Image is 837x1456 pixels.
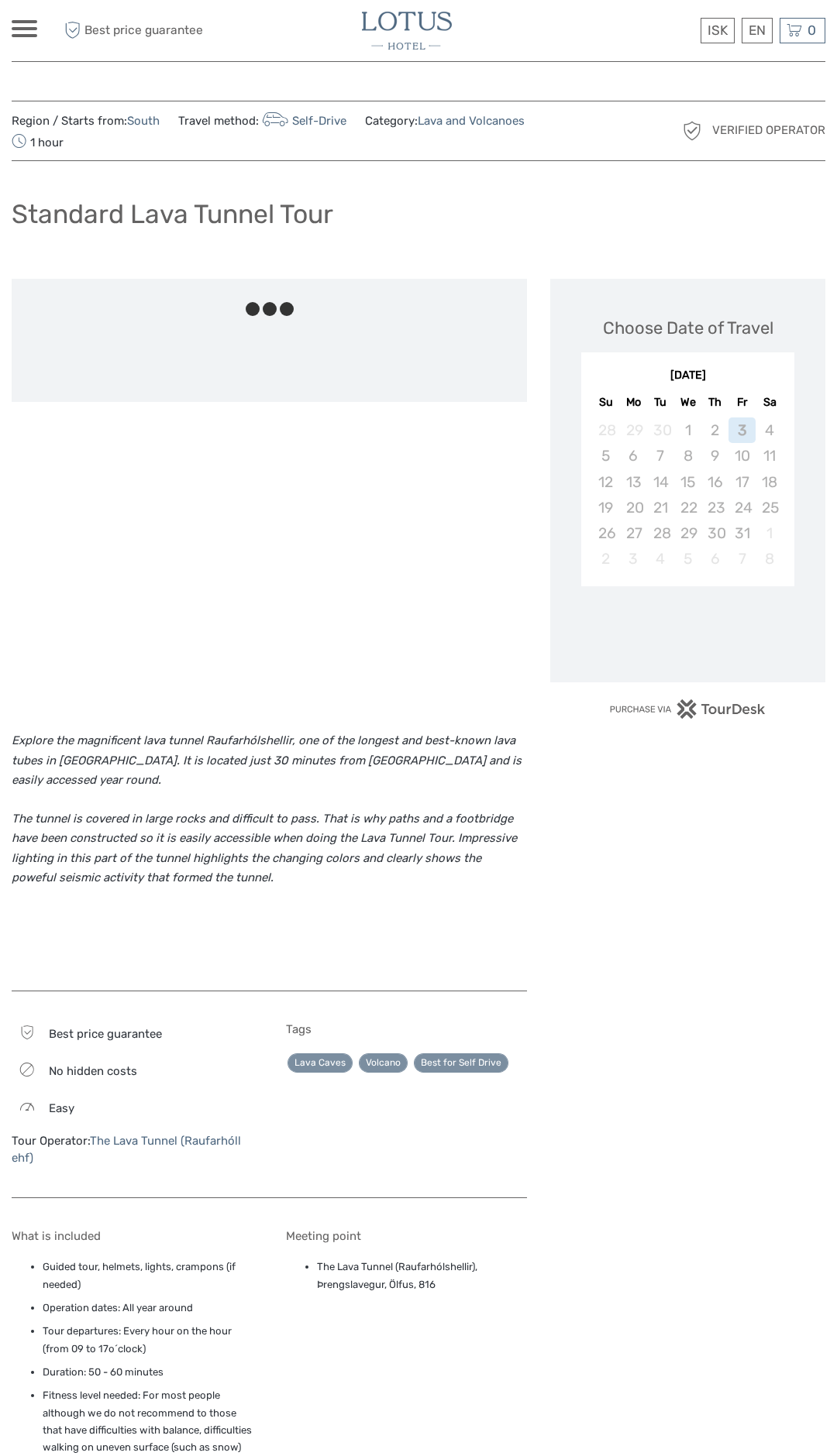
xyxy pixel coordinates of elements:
[674,546,701,572] div: Not available Wednesday, November 5th, 2025
[592,417,619,443] div: Not available Sunday, September 28th, 2025
[647,417,674,443] div: Not available Tuesday, September 30th, 2025
[701,469,728,495] div: Not available Thursday, October 16th, 2025
[728,443,756,469] div: Not available Friday, October 10th, 2025
[418,114,525,128] a: Lava and Volcanoes
[43,1364,253,1381] li: Duration: 50 - 60 minutes
[647,520,674,546] div: Not available Tuesday, October 28th, 2025
[592,520,619,546] div: Not available Sunday, October 26th, 2025
[756,392,783,413] div: Sa
[647,546,674,572] div: Not available Tuesday, November 4th, 2025
[728,520,756,546] div: Not available Friday, October 31st, 2025
[362,12,452,50] img: 3065-b7107863-13b3-4aeb-8608-4df0d373a5c0_logo_small.jpg
[12,1229,253,1243] h5: What is included
[756,443,783,469] div: Not available Saturday, October 11th, 2025
[674,469,701,495] div: Not available Wednesday, October 15th, 2025
[414,1053,508,1073] a: Best for Self Drive
[317,1259,528,1293] li: The Lava Tunnel (Raufarhólshellir), Þrengslavegur, Ölfus, 816
[592,546,619,572] div: Not available Sunday, November 2nd, 2025
[365,113,525,129] span: Category:
[286,1229,528,1243] h5: Meeting point
[647,392,674,413] div: Tu
[728,546,756,572] div: Not available Friday, November 7th, 2025
[708,22,728,38] span: ISK
[586,417,789,572] div: month 2025-10
[603,316,773,340] div: Choose Date of Travel
[674,495,701,520] div: Not available Wednesday, October 22nd, 2025
[43,1300,253,1317] li: Operation dates: All year around
[620,443,647,469] div: Not available Monday, October 6th, 2025
[12,131,64,153] span: 1 hour
[43,1323,253,1358] li: Tour departures: Every hour on the hour (from 09 to 17o´clock)
[756,417,783,443] div: Not available Saturday, October 4th, 2025
[674,443,701,469] div: Not available Wednesday, October 8th, 2025
[286,1022,528,1036] h5: Tags
[592,469,619,495] div: Not available Sunday, October 12th, 2025
[701,495,728,520] div: Not available Thursday, October 23rd, 2025
[647,495,674,520] div: Not available Tuesday, October 21st, 2025
[805,22,818,38] span: 0
[12,198,333,230] h1: Standard Lava Tunnel Tour
[701,417,728,443] div: Not available Thursday, October 2nd, 2025
[701,443,728,469] div: Not available Thursday, October 9th, 2025
[178,109,346,131] span: Travel method:
[647,443,674,469] div: Not available Tuesday, October 7th, 2025
[12,733,522,787] i: Explore the magnificent lava tunnel Raufarhólshellir, one of the longest and best-known lava tube...
[742,18,773,43] div: EN
[288,1053,353,1073] a: Lava Caves
[49,1064,137,1078] span: No hidden costs
[620,546,647,572] div: Not available Monday, November 3rd, 2025
[49,1101,74,1115] span: Easy
[12,113,160,129] span: Region / Starts from:
[701,520,728,546] div: Not available Thursday, October 30th, 2025
[756,495,783,520] div: Not available Saturday, October 25th, 2025
[728,417,756,443] div: Not available Friday, October 3rd, 2025
[680,118,704,143] img: verified_operator_grey_128.png
[674,520,701,546] div: Not available Wednesday, October 29th, 2025
[592,392,619,413] div: Su
[756,469,783,495] div: Not available Saturday, October 18th, 2025
[359,1053,408,1073] a: Volcano
[647,469,674,495] div: Not available Tuesday, October 14th, 2025
[259,114,346,128] a: Self-Drive
[728,392,756,413] div: Fr
[674,392,701,413] div: We
[609,699,766,719] img: PurchaseViaTourDesk.png
[712,122,825,139] span: Verified Operator
[620,495,647,520] div: Not available Monday, October 20th, 2025
[620,520,647,546] div: Not available Monday, October 27th, 2025
[12,1133,253,1166] div: Tour Operator:
[683,626,693,636] div: Loading...
[43,1259,253,1293] li: Guided tour, helmets, lights, crampons (if needed)
[12,1134,241,1164] a: The Lava Tunnel (Raufarhóll ehf)
[127,114,160,128] a: South
[756,546,783,572] div: Not available Saturday, November 8th, 2025
[701,546,728,572] div: Not available Thursday, November 6th, 2025
[728,469,756,495] div: Not available Friday, October 17th, 2025
[49,1027,162,1041] span: Best price guarantee
[592,443,619,469] div: Not available Sunday, October 5th, 2025
[620,469,647,495] div: Not available Monday, October 13th, 2025
[12,812,517,885] i: The tunnel is covered in large rocks and difficult to pass. That is why paths and a footbridge ha...
[756,520,783,546] div: Not available Saturday, November 1st, 2025
[581,368,794,384] div: [DATE]
[620,417,647,443] div: Not available Monday, September 29th, 2025
[728,495,756,520] div: Not available Friday, October 24th, 2025
[674,417,701,443] div: Not available Wednesday, October 1st, 2025
[60,18,215,43] span: Best price guarantee
[620,392,647,413] div: Mo
[592,495,619,520] div: Not available Sunday, October 19th, 2025
[701,392,728,413] div: Th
